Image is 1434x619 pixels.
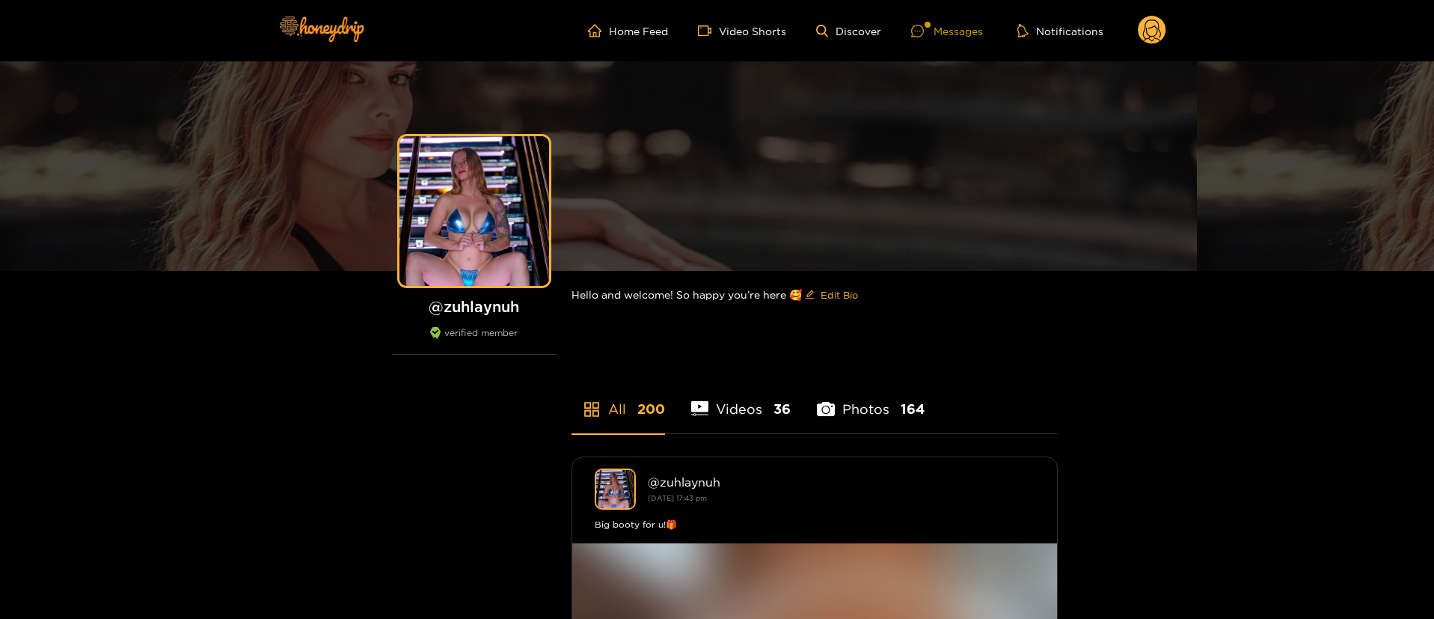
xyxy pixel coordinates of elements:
div: verified member [392,327,557,355]
button: editEdit Bio [802,283,861,307]
li: Photos [817,366,925,433]
div: Hello and welcome! So happy you’re here 🥰 [572,271,1058,319]
div: Big booty for u!🎁 [595,517,1035,532]
img: zuhlaynuh [595,469,636,510]
button: Notifications [1013,23,1108,38]
small: [DATE] 17:43 pm [648,494,707,502]
h1: @ zuhlaynuh [392,297,557,316]
span: appstore [583,400,601,418]
a: Discover [816,25,881,37]
span: 200 [637,400,665,418]
span: home [588,24,609,37]
a: Home Feed [588,24,668,37]
span: video-camera [698,24,719,37]
li: Videos [691,366,791,433]
div: @ zuhlaynuh [648,475,1035,489]
span: 36 [773,400,791,418]
span: Edit Bio [821,287,858,302]
span: 164 [901,400,925,418]
li: All [572,366,665,433]
div: Messages [911,22,983,40]
a: Video Shorts [698,24,786,37]
span: edit [805,290,815,301]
